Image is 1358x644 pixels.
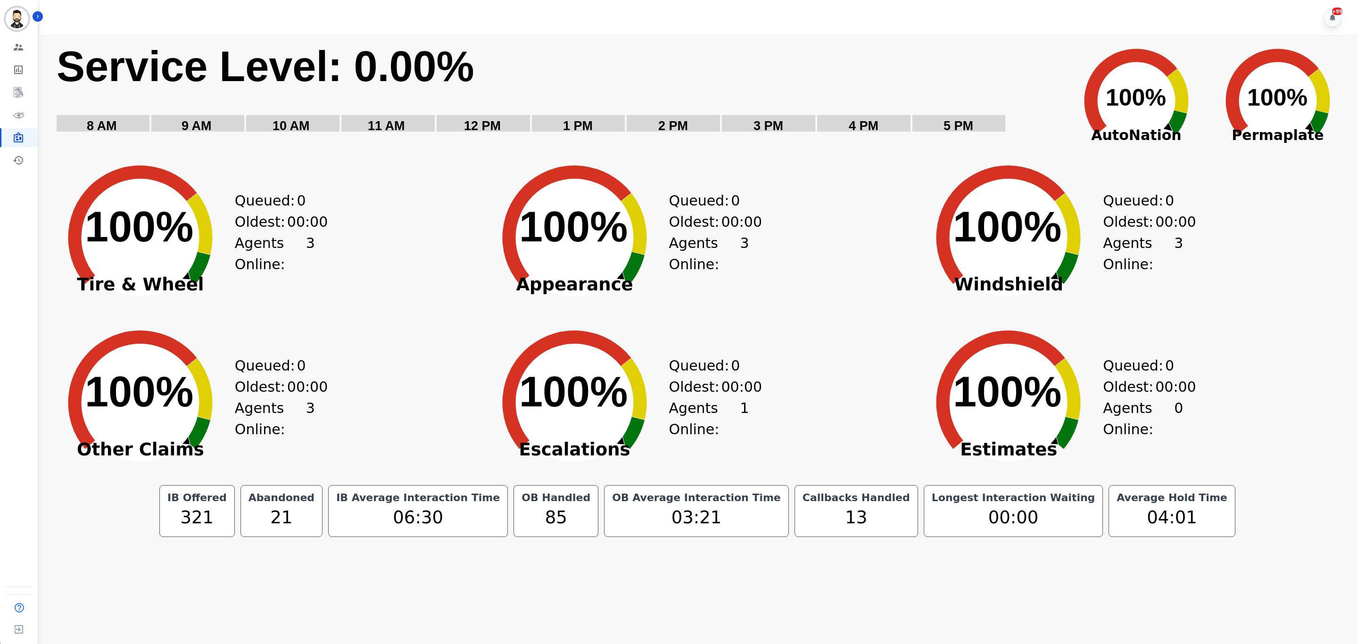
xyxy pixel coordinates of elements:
[297,190,306,211] span: 0
[87,119,117,133] text: 8 AM
[669,211,740,232] div: Oldest:
[334,491,502,504] div: IB Average Interaction Time
[182,119,212,133] text: 9 AM
[166,491,229,504] div: IB Offered
[740,232,749,275] span: 3
[519,203,628,250] text: 100%
[669,190,740,211] div: Queued:
[334,504,502,531] div: 06:30
[1115,491,1229,504] div: Average Hold Time
[1165,355,1174,376] span: 0
[46,445,235,454] span: Other Claims
[721,376,762,397] span: 00:00
[930,504,1097,531] div: 00:00
[1174,232,1183,275] span: 3
[1165,190,1174,211] span: 0
[914,280,1103,289] span: Windshield
[235,211,306,232] div: Oldest:
[287,211,328,232] span: 00:00
[1103,232,1183,275] div: Agents Online:
[235,376,306,397] div: Oldest:
[849,119,878,133] text: 4 PM
[1174,397,1183,440] span: 0
[273,119,310,133] text: 10 AM
[287,376,328,397] span: 00:00
[801,491,912,504] div: Callbacks Handled
[801,504,912,531] div: 13
[1247,84,1308,111] text: 100%
[46,280,235,289] span: Tire & Wheel
[669,397,749,440] div: Agents Online:
[464,119,501,133] text: 12 PM
[480,280,669,289] span: Appearance
[166,504,229,531] div: 321
[658,119,688,133] text: 2 PM
[930,491,1097,504] div: Longest Interaction Waiting
[944,119,973,133] text: 5 PM
[754,119,783,133] text: 3 PM
[6,8,28,30] img: Bordered avatar
[235,190,306,211] div: Queued:
[1103,190,1174,211] div: Queued:
[1103,211,1174,232] div: Oldest:
[56,41,1060,147] svg: Service Level: 0%
[1207,124,1349,146] span: Permaplate
[480,445,669,454] span: Escalations
[669,355,740,376] div: Queued:
[1155,376,1196,397] span: 00:00
[1155,211,1196,232] span: 00:00
[235,232,315,275] div: Agents Online:
[247,504,316,531] div: 21
[519,368,628,415] text: 100%
[306,232,315,275] span: 3
[1332,8,1342,15] div: +99
[306,397,315,440] span: 3
[721,211,762,232] span: 00:00
[368,119,405,133] text: 11 AM
[235,397,315,440] div: Agents Online:
[740,397,749,440] span: 1
[1103,355,1174,376] div: Queued:
[953,368,1061,415] text: 100%
[57,43,474,90] text: Service Level: 0.00%
[731,190,740,211] span: 0
[85,368,193,415] text: 100%
[610,504,783,531] div: 03:21
[669,232,749,275] div: Agents Online:
[953,203,1061,250] text: 100%
[914,445,1103,454] span: Estimates
[1103,397,1183,440] div: Agents Online:
[1066,124,1207,146] span: AutoNation
[669,376,740,397] div: Oldest:
[731,355,740,376] span: 0
[520,491,592,504] div: OB Handled
[520,504,592,531] div: 85
[1106,84,1166,111] text: 100%
[235,355,306,376] div: Queued:
[85,203,193,250] text: 100%
[1115,504,1229,531] div: 04:01
[563,119,593,133] text: 1 PM
[297,355,306,376] span: 0
[1103,376,1174,397] div: Oldest:
[247,491,316,504] div: Abandoned
[610,491,783,504] div: OB Average Interaction Time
